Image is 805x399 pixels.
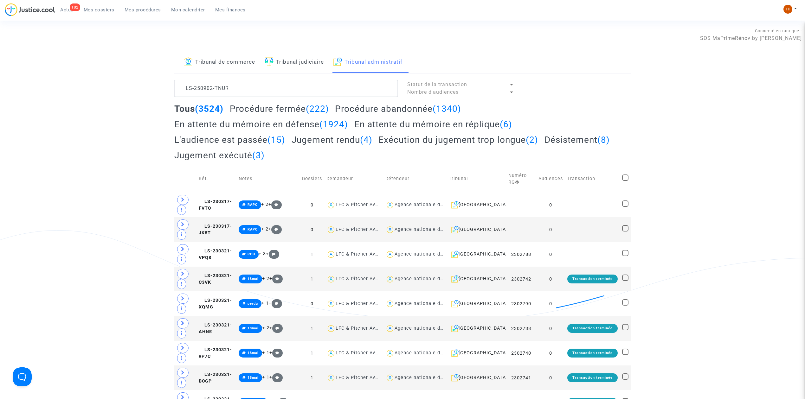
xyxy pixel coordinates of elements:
td: Transaction [565,165,620,193]
img: jc-logo.svg [5,3,55,16]
span: (4) [360,135,372,145]
div: LFC & Pitcher Avocat [336,375,386,380]
span: (15) [267,135,285,145]
img: icon-archive.svg [451,300,459,307]
a: 102Actus [55,5,79,15]
div: [GEOGRAPHIC_DATA] [449,349,504,357]
img: icon-user.svg [385,225,395,234]
span: 18mai [248,351,259,355]
h2: En attente du mémoire en réplique [354,119,512,130]
img: icon-user.svg [326,373,336,383]
img: icon-banque.svg [184,57,193,66]
span: + 2 [262,325,269,331]
span: LS-230321-C3VK [199,273,232,285]
img: icon-user.svg [326,250,336,259]
span: + 1 [261,301,269,306]
div: LFC & Pitcher Avocat [336,350,386,356]
span: LS-230317-JK8T [199,224,232,236]
span: (3524) [195,104,223,114]
td: 0 [300,217,324,242]
img: icon-user.svg [385,250,395,259]
div: Transaction terminée [567,324,618,333]
h2: Procédure abandonnée [335,103,461,114]
span: (1924) [319,119,348,130]
span: + 1 [262,375,269,380]
div: Agence nationale de l'habitat [395,375,464,380]
div: Agence nationale de l'habitat [395,276,464,282]
img: icon-archive.svg [333,57,342,66]
img: icon-archive.svg [451,349,459,357]
span: Statut de la transaction [407,81,467,87]
span: + [266,251,280,256]
td: Audiences [536,165,565,193]
td: 0 [536,316,565,341]
div: [GEOGRAPHIC_DATA] [449,226,504,233]
div: [GEOGRAPHIC_DATA] [449,300,504,307]
div: [GEOGRAPHIC_DATA] [449,250,504,258]
td: 0 [300,193,324,217]
span: (222) [306,104,329,114]
div: LFC & Pitcher Avocat [336,251,386,257]
span: 18mai [248,277,259,281]
td: 2302790 [506,291,536,316]
h2: Jugement rendu [292,134,372,145]
img: icon-user.svg [385,373,395,383]
span: LS-230321-VPQ8 [199,248,232,261]
span: perdu [248,301,258,306]
h2: Désistement [544,134,610,145]
td: Numéro RG [506,165,536,193]
img: icon-user.svg [326,299,336,308]
td: 1 [300,267,324,291]
span: + [268,202,282,207]
div: [GEOGRAPHIC_DATA] [449,201,504,209]
div: Agence nationale de l'habitat [395,202,464,207]
img: icon-user.svg [326,275,336,284]
span: LS-230317-FVTC [199,199,232,211]
td: 1 [300,365,324,390]
td: 0 [300,291,324,316]
div: LFC & Pitcher Avocat [336,326,386,331]
span: + [269,375,283,380]
span: + 2 [261,226,268,232]
a: Mes finances [210,5,251,15]
img: icon-user.svg [326,324,336,333]
span: Actus [60,7,74,13]
a: Tribunal judiciaire [265,52,324,73]
span: LS-230321-BCGP [199,372,232,384]
span: Mes dossiers [84,7,114,13]
h2: En attente du mémoire en défense [174,119,348,130]
td: 2302741 [506,365,536,390]
span: RAPO [248,203,258,207]
td: 1 [300,316,324,341]
div: LFC & Pitcher Avocat [336,227,386,232]
img: icon-user.svg [326,225,336,234]
td: 0 [536,365,565,390]
a: Tribunal administratif [333,52,402,73]
span: (3) [252,150,265,161]
div: Transaction terminée [567,373,618,382]
div: [GEOGRAPHIC_DATA] [449,325,504,332]
td: 0 [536,267,565,291]
td: 2302740 [506,341,536,365]
td: Réf. [196,165,236,193]
div: LFC & Pitcher Avocat [336,202,386,207]
img: icon-archive.svg [451,201,459,209]
div: LFC & Pitcher Avocat [336,301,386,306]
div: LFC & Pitcher Avocat [336,276,386,282]
iframe: Help Scout Beacon - Open [13,367,32,386]
span: (1340) [433,104,461,114]
span: Mon calendrier [171,7,205,13]
a: Mes procédures [119,5,166,15]
td: Demandeur [324,165,383,193]
td: 0 [536,193,565,217]
span: Nombre d'audiences [407,89,459,95]
a: Mes dossiers [79,5,119,15]
img: icon-archive.svg [451,374,459,382]
span: + [269,325,283,331]
img: icon-user.svg [385,349,395,358]
img: icon-faciliter-sm.svg [265,57,274,66]
span: + 1 [262,350,269,355]
span: + [269,276,283,281]
span: (2) [526,135,538,145]
td: 1 [300,242,324,267]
